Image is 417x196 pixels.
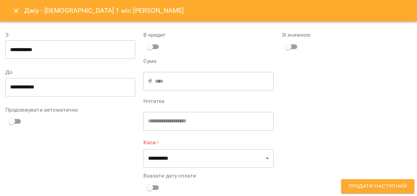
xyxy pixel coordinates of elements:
[148,77,152,85] p: ₴
[143,99,273,104] label: Нотатка
[143,32,273,38] label: В кредит
[8,3,24,19] button: Close
[5,107,135,113] label: Продовжувати автоматично
[5,32,135,38] label: З
[143,139,273,147] label: Каса
[5,70,135,75] label: До
[341,179,414,193] button: Продати наступний
[349,182,407,191] span: Продати наступний
[24,5,184,16] h6: Джіу - [DEMOGRAPHIC_DATA] 1 міс [PERSON_NAME]
[282,32,412,38] label: Зі знижкою
[143,173,273,179] label: Вказати дату сплати
[143,58,273,64] label: Сума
